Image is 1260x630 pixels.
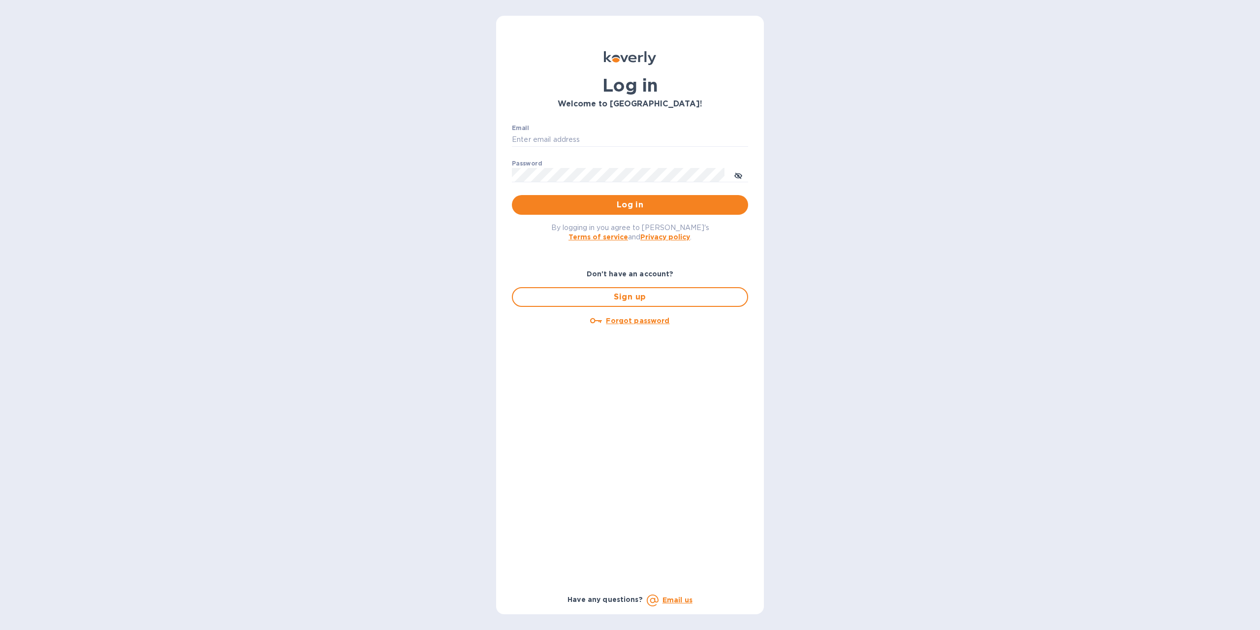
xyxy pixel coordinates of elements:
button: Sign up [512,287,748,307]
a: Terms of service [568,233,628,241]
label: Email [512,125,529,131]
label: Password [512,161,542,166]
a: Privacy policy [640,233,690,241]
b: Have any questions? [567,596,643,603]
span: Sign up [521,291,739,303]
b: Don't have an account? [587,270,674,278]
input: Enter email address [512,133,748,147]
button: Log in [512,195,748,215]
h3: Welcome to [GEOGRAPHIC_DATA]! [512,99,748,109]
span: By logging in you agree to [PERSON_NAME]'s and . [551,224,709,241]
button: toggle password visibility [728,165,748,185]
u: Forgot password [606,317,669,325]
span: Log in [520,199,740,211]
h1: Log in [512,75,748,96]
a: Email us [662,596,693,604]
img: Koverly [604,51,656,65]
